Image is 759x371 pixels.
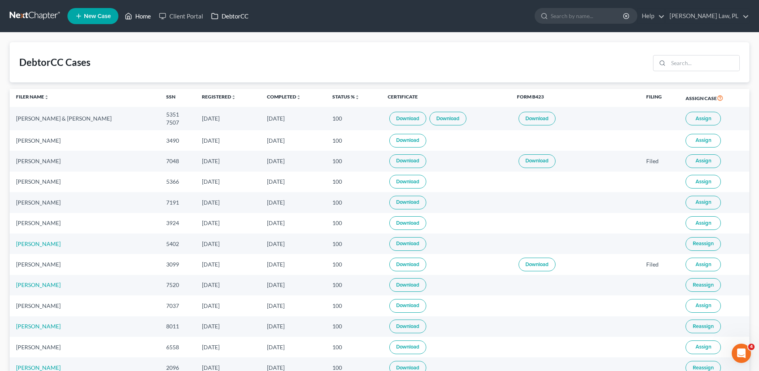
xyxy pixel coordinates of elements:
td: 100 [326,254,382,275]
td: 100 [326,275,382,295]
button: Assign [686,134,721,148]
input: Search by name... [551,8,624,23]
button: Assign [686,112,721,125]
button: Reassign [686,320,721,333]
div: 3490 [166,137,189,145]
button: Assign [686,175,721,189]
a: [PERSON_NAME] [16,323,61,330]
div: [PERSON_NAME] [16,137,153,145]
button: Assign [686,299,721,313]
i: unfold_more [231,95,236,100]
th: Filing [640,89,679,107]
div: 8011 [166,322,189,330]
span: Reassign [693,282,714,288]
div: [PERSON_NAME] [16,343,153,351]
a: Download [389,258,426,271]
td: [DATE] [260,192,326,213]
span: Reassign [693,365,714,371]
a: Filer Nameunfold_more [16,94,49,100]
button: Assign [686,154,721,168]
a: Completedunfold_more [267,94,301,100]
td: [DATE] [260,130,326,151]
td: [DATE] [260,107,326,130]
div: 3924 [166,219,189,227]
span: New Case [84,13,111,19]
td: 100 [326,107,382,130]
button: Reassign [686,278,721,292]
div: 7048 [166,157,189,165]
td: [DATE] [195,295,260,316]
div: 3099 [166,260,189,269]
td: 100 [326,234,382,254]
a: Download [429,112,466,125]
a: Download [519,258,556,271]
a: Download [389,134,426,148]
span: Assign [696,344,711,350]
td: 100 [326,130,382,151]
button: Assign [686,258,721,271]
a: [PERSON_NAME] [16,240,61,247]
td: [DATE] [195,107,260,130]
td: [DATE] [260,172,326,192]
span: Assign [696,261,711,268]
td: [DATE] [260,254,326,275]
td: 100 [326,151,382,171]
span: Reassign [693,323,714,330]
th: Form B423 [511,89,640,107]
a: [PERSON_NAME] Law, PL [665,9,749,23]
div: [PERSON_NAME] [16,178,153,186]
div: 7191 [166,199,189,207]
span: Assign [696,220,711,226]
a: Download [519,112,556,125]
td: 100 [326,337,382,357]
button: Assign [686,340,721,354]
span: Reassign [693,240,714,247]
div: 5402 [166,240,189,248]
td: [DATE] [260,295,326,316]
td: [DATE] [260,316,326,337]
div: 5351 [166,111,189,119]
td: [DATE] [260,234,326,254]
div: Filed [646,157,673,165]
th: SSN [160,89,195,107]
i: unfold_more [296,95,301,100]
th: Certificate [381,89,511,107]
a: Download [389,216,426,230]
td: 100 [326,192,382,213]
span: Assign [696,178,711,185]
td: [DATE] [195,130,260,151]
i: unfold_more [355,95,360,100]
td: 100 [326,213,382,234]
div: 7037 [166,302,189,310]
td: [DATE] [195,316,260,337]
td: [DATE] [195,192,260,213]
button: Assign [686,196,721,209]
div: [PERSON_NAME] [16,219,153,227]
td: [DATE] [195,254,260,275]
div: [PERSON_NAME] [16,199,153,207]
button: Assign [686,216,721,230]
span: Assign [696,199,711,205]
div: 7520 [166,281,189,289]
a: Download [389,196,426,209]
div: [PERSON_NAME] [16,157,153,165]
span: Assign [696,158,711,164]
td: [DATE] [260,213,326,234]
td: 100 [326,316,382,337]
button: Reassign [686,237,721,251]
a: Status %unfold_more [332,94,360,100]
div: [PERSON_NAME] [16,302,153,310]
div: 7507 [166,119,189,127]
a: Download [389,278,426,292]
a: Download [389,299,426,313]
td: 100 [326,295,382,316]
a: Download [519,154,556,168]
th: Assign Case [679,89,749,107]
a: [PERSON_NAME] [16,364,61,371]
a: DebtorCC [207,9,252,23]
iframe: Intercom live chat [732,344,751,363]
span: Assign [696,302,711,309]
div: [PERSON_NAME] [16,260,153,269]
td: 100 [326,172,382,192]
input: Search... [668,55,739,71]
